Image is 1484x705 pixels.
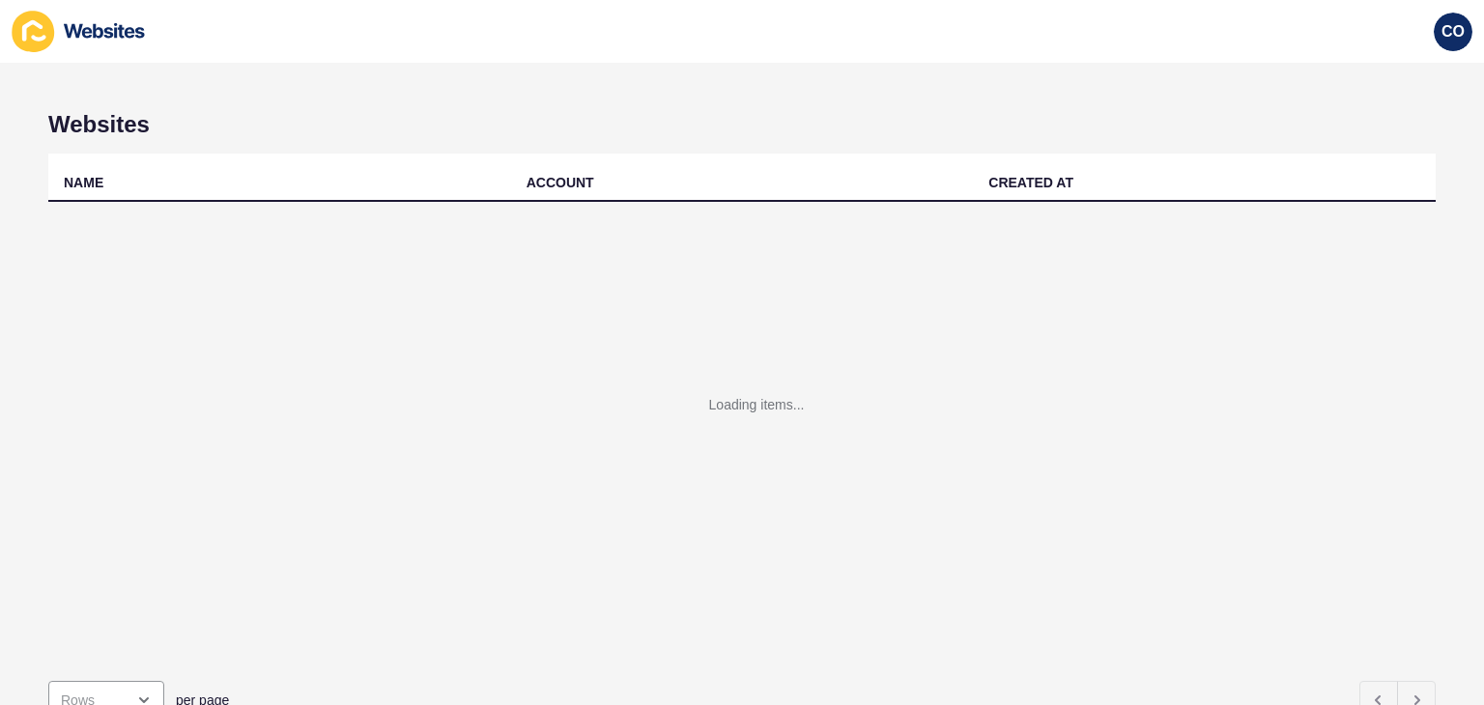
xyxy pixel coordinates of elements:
[709,395,805,414] div: Loading items...
[988,173,1073,192] div: CREATED AT
[1441,22,1465,42] span: CO
[48,111,1436,138] h1: Websites
[64,173,103,192] div: NAME
[527,173,594,192] div: ACCOUNT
